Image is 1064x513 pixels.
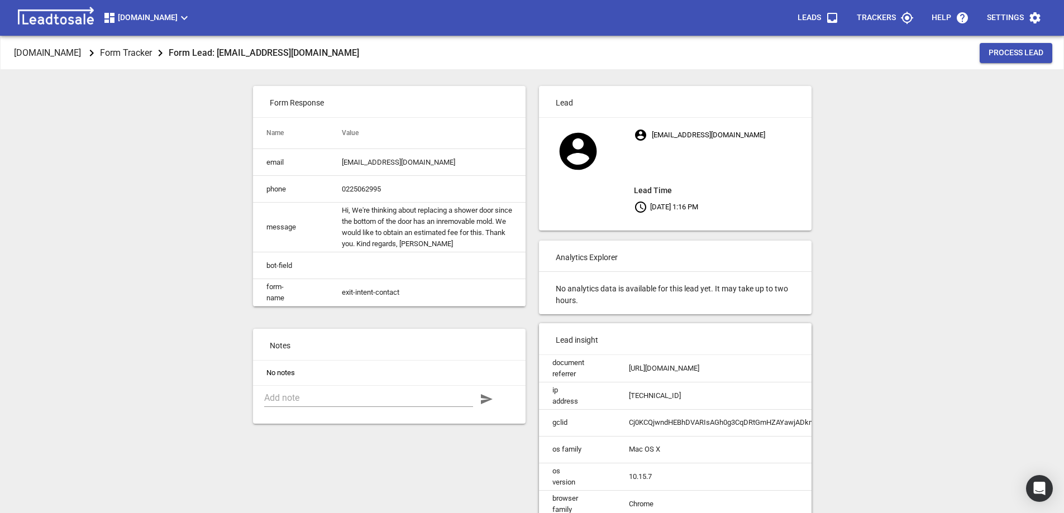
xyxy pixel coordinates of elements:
[253,86,526,117] p: Form Response
[987,12,1024,23] p: Settings
[253,252,328,279] td: bot-field
[539,436,616,463] td: os family
[634,125,811,217] p: [EMAIL_ADDRESS][DOMAIN_NAME] [DATE] 1:16 PM
[98,7,195,29] button: [DOMAIN_NAME]
[100,46,152,59] p: Form Tracker
[13,7,98,29] img: logo
[328,176,526,203] td: 0225062995
[616,355,1024,382] td: [URL][DOMAIN_NAME]
[980,43,1052,63] button: Process Lead
[169,45,359,60] aside: Form Lead: [EMAIL_ADDRESS][DOMAIN_NAME]
[616,409,1024,436] td: Cj0KCQjwndHEBhDVARIsAGh0g3CqDRtGmHZAYawjADkmzmATLAsIMaxM0IwLjRyuZLaKN2OCvl150c8aAh09EALw_wcB
[798,12,821,23] p: Leads
[328,279,526,306] td: exit-intent-contact
[634,200,647,214] svg: Your local time
[253,176,328,203] td: phone
[539,272,812,314] p: No analytics data is available for this lead yet. It may take up to two hours.
[539,241,812,272] p: Analytics Explorer
[539,463,616,490] td: os version
[253,149,328,176] td: email
[634,184,811,197] aside: Lead Time
[616,382,1024,409] td: [TECHNICAL_ID]
[616,463,1024,490] td: 10.15.7
[253,203,328,252] td: message
[253,361,526,385] li: No notes
[103,11,191,25] span: [DOMAIN_NAME]
[539,86,812,117] p: Lead
[253,118,328,149] th: Name
[328,118,526,149] th: Value
[539,323,812,354] p: Lead insight
[539,382,616,409] td: ip address
[539,409,616,436] td: gclid
[328,149,526,176] td: [EMAIL_ADDRESS][DOMAIN_NAME]
[253,279,328,306] td: form-name
[857,12,896,23] p: Trackers
[328,203,526,252] td: Hi, We're thinking about replacing a shower door since the bottom of the door has an inremovable ...
[932,12,951,23] p: Help
[253,329,526,360] p: Notes
[14,46,81,59] p: [DOMAIN_NAME]
[616,436,1024,463] td: Mac OS X
[1026,475,1053,502] div: Open Intercom Messenger
[539,355,616,382] td: document referrer
[989,47,1043,59] span: Process Lead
